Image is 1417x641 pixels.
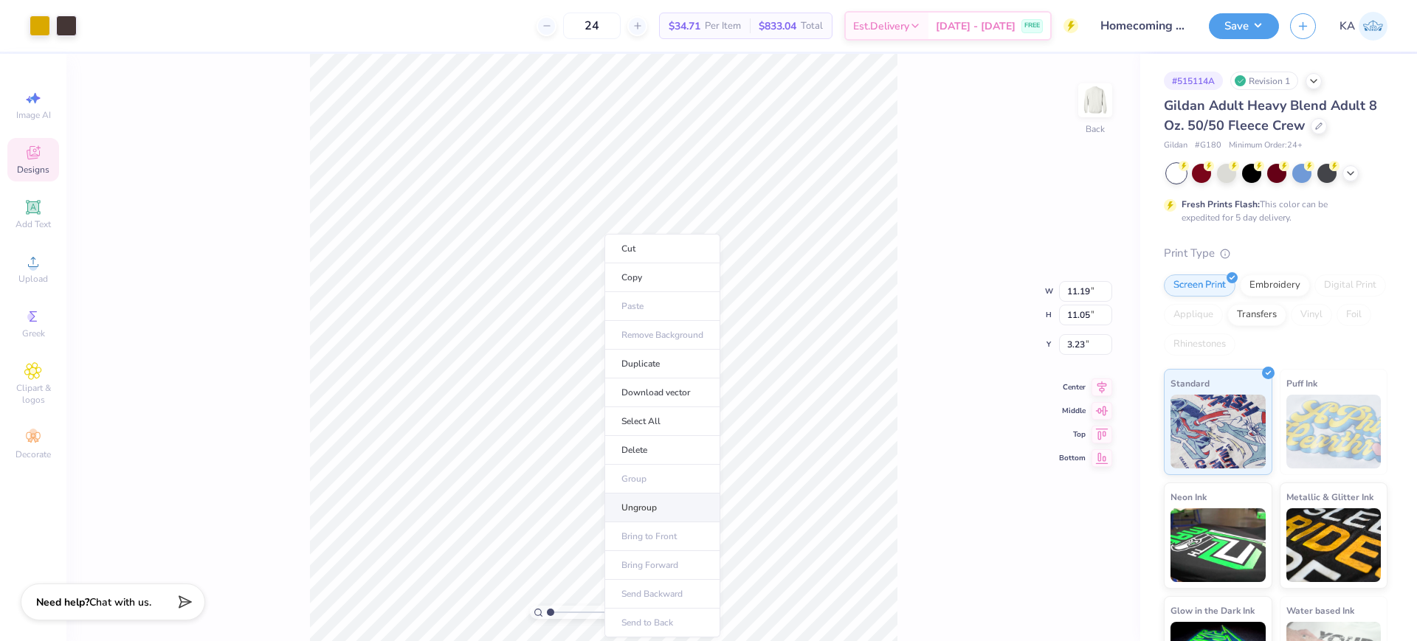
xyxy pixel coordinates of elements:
div: Rhinestones [1164,333,1235,356]
li: Copy [604,263,720,292]
div: Screen Print [1164,274,1235,297]
img: Metallic & Glitter Ink [1286,508,1382,582]
li: Ungroup [604,493,720,522]
li: Download vector [604,378,720,407]
div: Print Type [1164,245,1387,262]
span: KA [1340,18,1355,35]
span: Gildan Adult Heavy Blend Adult 8 Oz. 50/50 Fleece Crew [1164,97,1377,134]
div: Transfers [1227,304,1286,326]
div: Back [1086,122,1105,136]
span: Est. Delivery [853,18,909,34]
span: Image AI [16,109,51,121]
span: Center [1059,382,1086,392]
span: $34.71 [669,18,700,34]
button: Save [1209,13,1279,39]
span: Designs [17,164,49,176]
span: Metallic & Glitter Ink [1286,489,1373,505]
input: – – [563,13,621,39]
span: Puff Ink [1286,375,1317,391]
img: Neon Ink [1171,508,1266,582]
img: Kate Agsalon [1359,12,1387,41]
span: Decorate [15,448,51,460]
input: Untitled Design [1089,11,1198,41]
div: Digital Print [1314,274,1386,297]
span: # G180 [1195,139,1221,152]
img: Standard [1171,395,1266,468]
strong: Need help? [36,595,89,609]
strong: Fresh Prints Flash: [1182,198,1260,210]
li: Select All [604,407,720,436]
img: Back [1080,86,1110,115]
span: Bottom [1059,453,1086,463]
span: [DATE] - [DATE] [936,18,1016,34]
div: Revision 1 [1230,72,1298,90]
span: Glow in the Dark Ink [1171,603,1255,618]
span: Water based Ink [1286,603,1354,618]
div: Embroidery [1240,274,1310,297]
span: Chat with us. [89,595,151,609]
span: FREE [1024,21,1040,31]
a: KA [1340,12,1387,41]
div: Foil [1337,304,1371,326]
li: Duplicate [604,350,720,378]
span: Total [801,18,823,34]
span: Top [1059,429,1086,440]
span: Clipart & logos [7,382,59,406]
div: # 515114A [1164,72,1223,90]
span: Add Text [15,218,51,230]
span: $833.04 [759,18,796,34]
span: Per Item [705,18,741,34]
span: Greek [22,328,45,339]
div: Applique [1164,304,1223,326]
img: Puff Ink [1286,395,1382,468]
div: This color can be expedited for 5 day delivery. [1182,198,1363,224]
span: Minimum Order: 24 + [1229,139,1303,152]
li: Cut [604,234,720,263]
span: Neon Ink [1171,489,1207,505]
span: Gildan [1164,139,1187,152]
span: Upload [18,273,48,285]
span: Middle [1059,406,1086,416]
span: Standard [1171,375,1210,391]
div: Vinyl [1291,304,1332,326]
li: Delete [604,436,720,465]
